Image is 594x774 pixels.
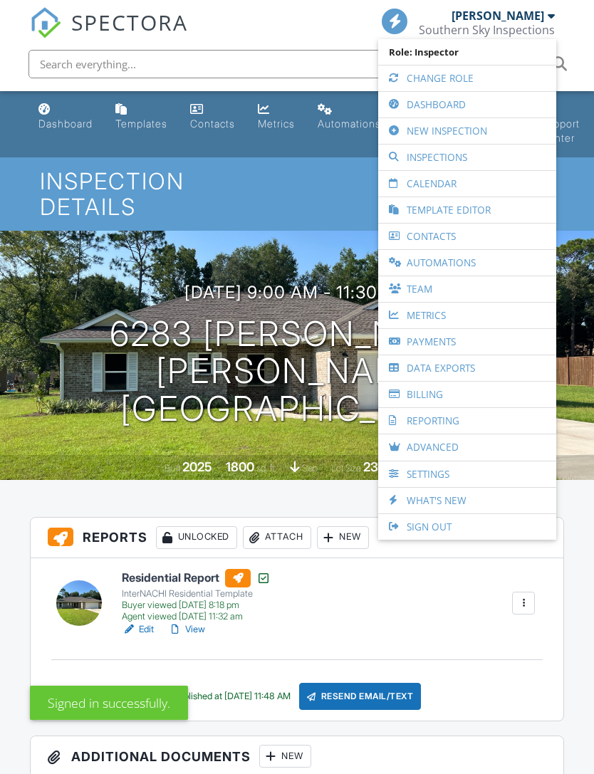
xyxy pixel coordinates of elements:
h3: [DATE] 9:00 am - 11:30 am [184,283,410,302]
a: New Inspection [385,118,549,144]
a: Change Role [385,66,549,91]
div: 1800 [226,459,254,474]
a: Dashboard [385,92,549,117]
a: Billing [385,382,549,407]
a: Advanced [385,434,549,461]
span: Role: Inspector [385,39,549,65]
a: Dashboard [33,97,98,137]
div: Metrics [258,117,295,130]
a: Contacts [184,97,241,137]
a: Inspections [385,145,549,170]
div: Signed in successfully. [30,686,188,720]
span: Built [165,463,180,474]
span: sq. ft. [256,463,276,474]
a: Template Editor [385,197,549,223]
a: SPECTORA [30,19,188,49]
img: The Best Home Inspection Software - Spectora [30,7,61,38]
a: Support Center [535,97,585,152]
a: Team [385,276,549,302]
div: Agent viewed [DATE] 11:32 am [122,611,271,622]
a: Metrics [252,97,301,137]
a: Automations [385,250,549,276]
a: Residential Report InterNACHI Residential Template Buyer viewed [DATE] 8:18 pm Agent viewed [DATE... [122,569,271,623]
a: Payments [385,329,549,355]
div: InterNACHI Residential Template [122,588,271,600]
a: Metrics [385,303,549,328]
a: Reporting [385,408,549,434]
h6: Residential Report [122,569,271,587]
a: Templates [110,97,173,137]
h3: Reports [31,518,564,558]
div: New [317,526,369,549]
a: Contacts [385,224,549,249]
div: Unlocked [156,526,237,549]
a: View [168,622,205,637]
div: Dashboard [38,117,93,130]
a: Calendar [385,171,549,197]
a: Automations (Basic) [312,97,387,137]
div: Contacts [190,117,235,130]
div: New [259,745,311,768]
span: SPECTORA [71,7,188,37]
div: [PERSON_NAME] [452,9,544,23]
div: 2025 [182,459,212,474]
div: Automations [318,117,381,130]
h1: Inspection Details [40,169,554,219]
div: Attach [243,526,311,549]
a: Data Exports [385,355,549,381]
span: Lot Size [331,463,361,474]
div: Southern Sky Inspections [419,23,555,37]
a: What's New [385,488,549,513]
div: 23914 [363,459,399,474]
span: slab [302,463,318,474]
a: Settings [385,461,549,487]
div: Templates [115,117,167,130]
input: Search everything... [28,50,537,78]
a: Sign Out [385,514,549,540]
div: Buyer viewed [DATE] 8:18 pm [122,600,271,611]
div: Support Center [541,117,580,144]
a: Edit [122,622,154,637]
h1: 6283 [PERSON_NAME] [PERSON_NAME][GEOGRAPHIC_DATA] [23,315,571,428]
